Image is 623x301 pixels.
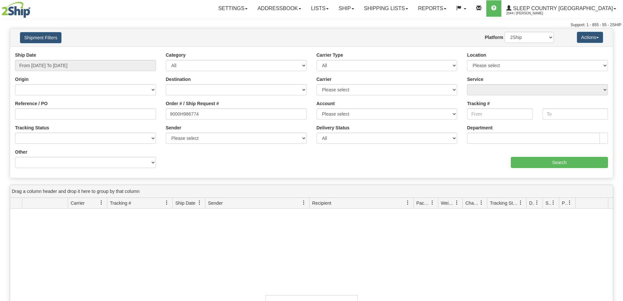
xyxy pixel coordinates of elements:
input: Search [511,157,608,168]
a: Settings [213,0,252,17]
label: Location [467,52,486,58]
a: Carrier filter column settings [96,197,107,208]
label: Carrier [317,76,332,83]
label: Ship Date [15,52,36,58]
iframe: chat widget [608,117,622,184]
span: Recipient [312,200,331,206]
span: Packages [416,200,430,206]
span: Carrier [71,200,85,206]
label: Destination [166,76,191,83]
span: Charge [465,200,479,206]
span: Sender [208,200,223,206]
span: Tracking Status [490,200,518,206]
span: Delivery Status [529,200,535,206]
a: Shipment Issues filter column settings [548,197,559,208]
a: Sleep Country [GEOGRAPHIC_DATA] 2044 / [PERSON_NAME] [501,0,621,17]
label: Category [166,52,186,58]
span: Ship Date [175,200,195,206]
a: Recipient filter column settings [402,197,413,208]
label: Carrier Type [317,52,343,58]
a: Pickup Status filter column settings [564,197,575,208]
label: Other [15,149,27,155]
label: Department [467,124,493,131]
a: Lists [306,0,334,17]
div: grid grouping header [10,185,613,198]
a: Ship Date filter column settings [194,197,205,208]
span: Shipment Issues [545,200,551,206]
a: Ship [334,0,359,17]
span: Tracking # [110,200,131,206]
label: Sender [166,124,181,131]
a: Reports [413,0,451,17]
div: Support: 1 - 855 - 55 - 2SHIP [2,22,621,28]
a: Tracking Status filter column settings [515,197,526,208]
input: To [543,108,608,120]
span: Weight [441,200,455,206]
a: Tracking # filter column settings [161,197,172,208]
label: Platform [485,34,503,41]
label: Reference / PO [15,100,48,107]
span: Sleep Country [GEOGRAPHIC_DATA] [511,6,613,11]
a: Packages filter column settings [427,197,438,208]
button: Actions [577,32,603,43]
label: Order # / Ship Request # [166,100,219,107]
a: Shipping lists [359,0,413,17]
label: Account [317,100,335,107]
button: Shipment Filters [20,32,61,43]
label: Delivery Status [317,124,350,131]
label: Tracking Status [15,124,49,131]
label: Service [467,76,483,83]
label: Tracking # [467,100,490,107]
span: Pickup Status [562,200,567,206]
label: Origin [15,76,28,83]
a: Charge filter column settings [476,197,487,208]
a: Sender filter column settings [298,197,309,208]
span: 2044 / [PERSON_NAME] [506,10,555,17]
input: From [467,108,532,120]
img: logo2044.jpg [2,2,30,18]
a: Delivery Status filter column settings [531,197,543,208]
a: Weight filter column settings [451,197,462,208]
a: Addressbook [252,0,306,17]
